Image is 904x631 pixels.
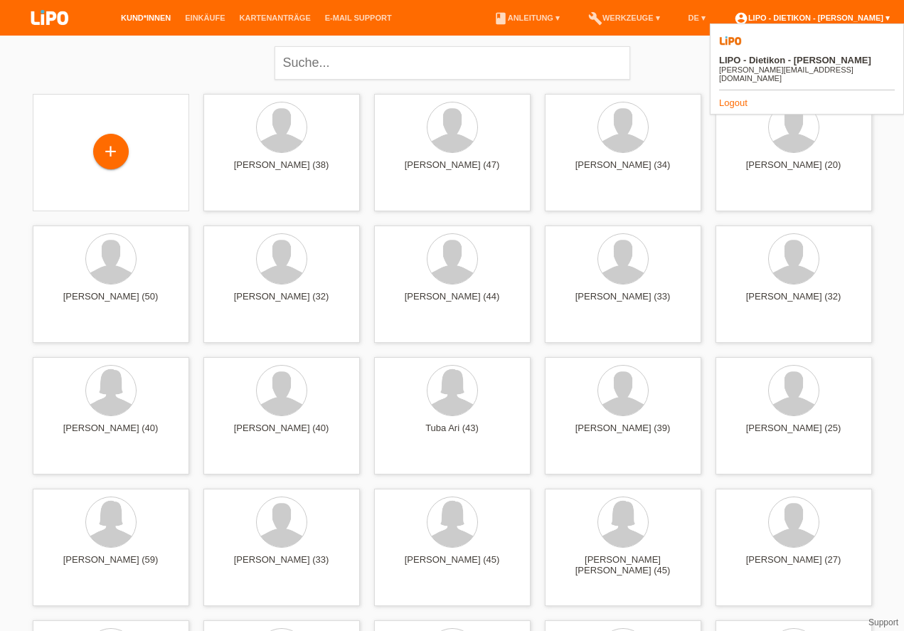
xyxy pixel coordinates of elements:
[385,159,519,182] div: [PERSON_NAME] (47)
[734,11,748,26] i: account_circle
[588,11,602,26] i: build
[114,14,178,22] a: Kund*innen
[318,14,399,22] a: E-Mail Support
[719,30,742,53] img: 39073_square.png
[275,46,630,80] input: Suche...
[494,11,508,26] i: book
[556,159,690,182] div: [PERSON_NAME] (34)
[719,97,748,108] a: Logout
[868,617,898,627] a: Support
[556,423,690,445] div: [PERSON_NAME] (39)
[681,14,713,22] a: DE ▾
[385,291,519,314] div: [PERSON_NAME] (44)
[727,423,861,445] div: [PERSON_NAME] (25)
[727,291,861,314] div: [PERSON_NAME] (32)
[44,291,178,314] div: [PERSON_NAME] (50)
[581,14,667,22] a: buildWerkzeuge ▾
[556,291,690,314] div: [PERSON_NAME] (33)
[14,29,85,40] a: LIPO pay
[215,423,349,445] div: [PERSON_NAME] (40)
[727,554,861,577] div: [PERSON_NAME] (27)
[215,291,349,314] div: [PERSON_NAME] (32)
[44,423,178,445] div: [PERSON_NAME] (40)
[556,554,690,577] div: [PERSON_NAME] [PERSON_NAME] (45)
[233,14,318,22] a: Kartenanträge
[44,554,178,577] div: [PERSON_NAME] (59)
[727,159,861,182] div: [PERSON_NAME] (20)
[215,159,349,182] div: [PERSON_NAME] (38)
[94,139,128,164] div: Kund*in hinzufügen
[385,554,519,577] div: [PERSON_NAME] (45)
[215,554,349,577] div: [PERSON_NAME] (33)
[719,55,871,65] b: LIPO - Dietikon - [PERSON_NAME]
[385,423,519,445] div: Tuba Ari (43)
[727,14,897,22] a: account_circleLIPO - Dietikon - [PERSON_NAME] ▾
[486,14,567,22] a: bookAnleitung ▾
[178,14,232,22] a: Einkäufe
[719,65,895,83] div: [PERSON_NAME][EMAIL_ADDRESS][DOMAIN_NAME]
